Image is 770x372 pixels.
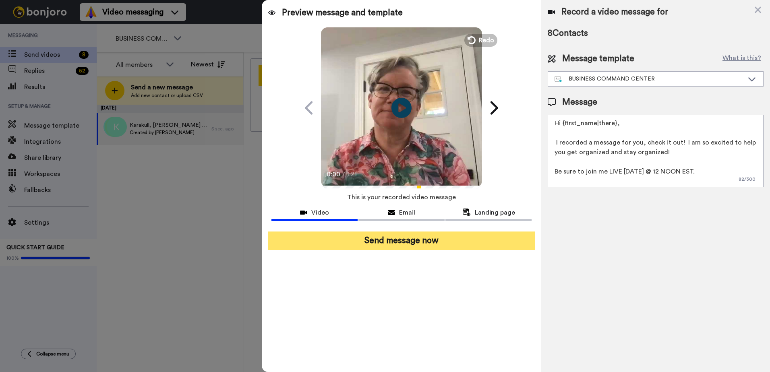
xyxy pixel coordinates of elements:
[268,231,535,250] button: Send message now
[342,169,345,179] span: /
[562,53,634,65] span: Message template
[347,188,456,206] span: This is your recorded video message
[399,208,415,217] span: Email
[347,169,361,179] span: 1:21
[555,76,562,83] img: nextgen-template.svg
[548,115,764,187] textarea: Hi {first_name|there}, I recorded a message for you, check it out! I am so excited to help you ge...
[720,53,764,65] button: What is this?
[327,169,341,179] span: 0:00
[562,96,597,108] span: Message
[555,75,744,83] div: BUSINESS COMMAND CENTER
[475,208,515,217] span: Landing page
[311,208,329,217] span: Video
